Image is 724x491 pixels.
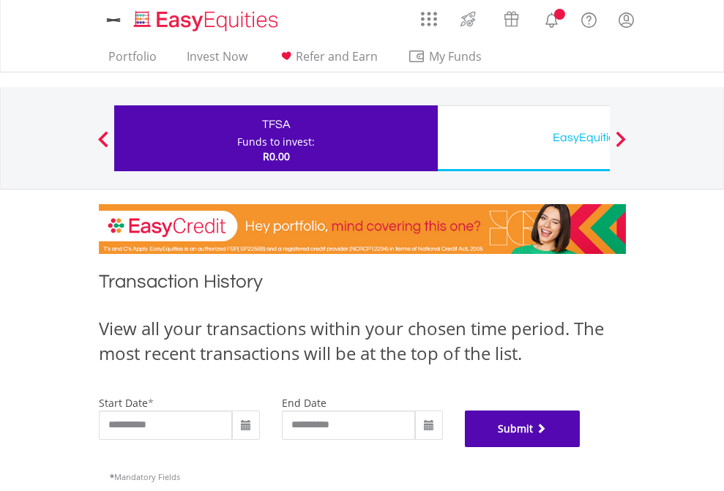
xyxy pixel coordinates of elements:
[99,316,626,367] div: View all your transactions within your chosen time period. The most recent transactions will be a...
[606,138,635,153] button: Next
[411,4,447,27] a: AppsGrid
[102,49,163,72] a: Portfolio
[456,7,480,31] img: thrive-v2.svg
[128,4,284,33] a: Home page
[533,4,570,33] a: Notifications
[408,47,504,66] span: My Funds
[465,411,581,447] button: Submit
[99,396,148,410] label: start date
[181,49,253,72] a: Invest Now
[499,7,523,31] img: vouchers-v2.svg
[89,138,118,153] button: Previous
[123,114,429,135] div: TFSA
[282,396,326,410] label: end date
[608,4,645,36] a: My Profile
[99,204,626,254] img: EasyCredit Promotion Banner
[131,9,284,33] img: EasyEquities_Logo.png
[296,48,378,64] span: Refer and Earn
[490,4,533,31] a: Vouchers
[570,4,608,33] a: FAQ's and Support
[237,135,315,149] div: Funds to invest:
[110,471,180,482] span: Mandatory Fields
[263,149,290,163] span: R0.00
[99,269,626,301] h1: Transaction History
[272,49,384,72] a: Refer and Earn
[421,11,437,27] img: grid-menu-icon.svg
